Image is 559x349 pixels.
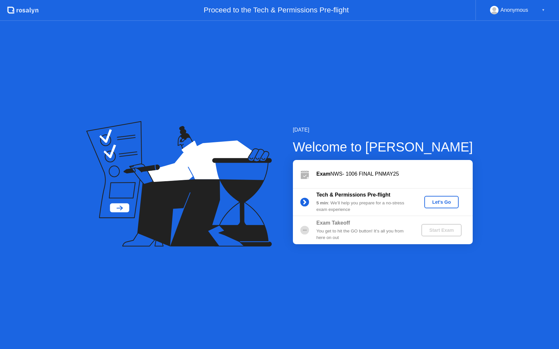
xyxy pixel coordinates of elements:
[316,192,390,198] b: Tech & Permissions Pre-flight
[316,171,330,177] b: Exam
[316,220,350,226] b: Exam Takeoff
[424,196,459,208] button: Let's Go
[500,6,528,14] div: Anonymous
[316,200,328,205] b: 5 min
[542,6,545,14] div: ▼
[424,228,459,233] div: Start Exam
[421,224,462,236] button: Start Exam
[427,199,456,205] div: Let's Go
[316,200,411,213] div: : We’ll help you prepare for a no-stress exam experience
[316,170,473,178] div: NWS- 1006 FINAL PNMAY25
[293,126,473,134] div: [DATE]
[293,137,473,157] div: Welcome to [PERSON_NAME]
[316,228,411,241] div: You get to hit the GO button! It’s all you from here on out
